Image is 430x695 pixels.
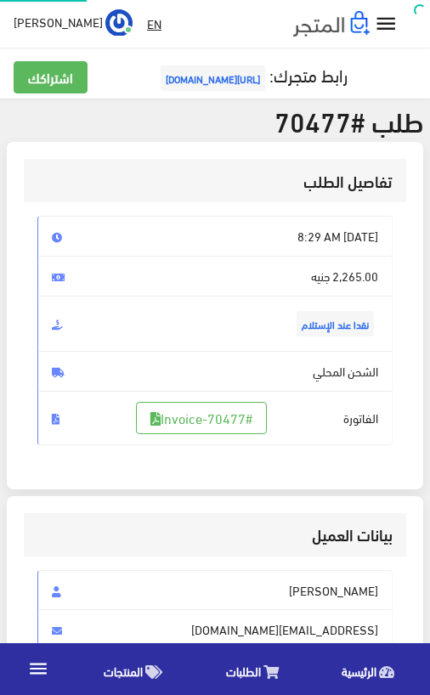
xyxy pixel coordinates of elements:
[37,609,393,650] span: [EMAIL_ADDRESS][DOMAIN_NAME]
[76,647,198,691] a: المنتجات
[37,173,393,189] h3: تفاصيل الطلب
[136,402,267,434] a: #Invoice-70477
[37,391,393,445] span: الفاتورة
[14,8,133,36] a: ... [PERSON_NAME]
[7,105,423,135] h2: طلب #70477
[226,660,261,681] span: الطلبات
[374,12,399,37] i: 
[140,8,168,39] a: EN
[37,570,393,611] span: [PERSON_NAME]
[37,527,393,543] h3: بيانات العميل
[14,61,88,93] a: اشتراكك
[199,647,314,691] a: الطلبات
[27,658,49,680] i: 
[104,660,143,681] span: المنتجات
[37,256,393,297] span: 2,265.00 جنيه
[37,351,393,392] span: الشحن المحلي
[14,11,103,32] span: [PERSON_NAME]
[314,647,430,691] a: الرئيسية
[147,13,161,34] u: EN
[105,9,133,37] img: ...
[293,11,370,37] img: .
[297,311,374,336] span: نقدا عند الإستلام
[37,216,393,257] span: [DATE] 8:29 AM
[342,660,376,681] span: الرئيسية
[156,59,348,90] a: رابط متجرك:[URL][DOMAIN_NAME]
[161,65,265,91] span: [URL][DOMAIN_NAME]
